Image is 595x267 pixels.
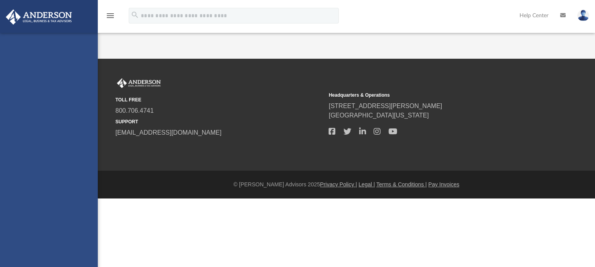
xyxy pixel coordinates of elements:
[131,11,139,19] i: search
[329,103,442,109] a: [STREET_ADDRESS][PERSON_NAME]
[115,129,221,136] a: [EMAIL_ADDRESS][DOMAIN_NAME]
[577,10,589,21] img: User Pic
[376,181,427,188] a: Terms & Conditions |
[329,92,536,99] small: Headquarters & Operations
[98,180,595,189] div: © [PERSON_NAME] Advisors 2025
[115,118,323,125] small: SUPPORT
[115,107,154,114] a: 800.706.4741
[115,96,323,103] small: TOLL FREE
[4,9,74,25] img: Anderson Advisors Platinum Portal
[329,112,429,119] a: [GEOGRAPHIC_DATA][US_STATE]
[115,78,162,88] img: Anderson Advisors Platinum Portal
[106,15,115,20] a: menu
[428,181,459,188] a: Pay Invoices
[320,181,357,188] a: Privacy Policy |
[106,11,115,20] i: menu
[359,181,375,188] a: Legal |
